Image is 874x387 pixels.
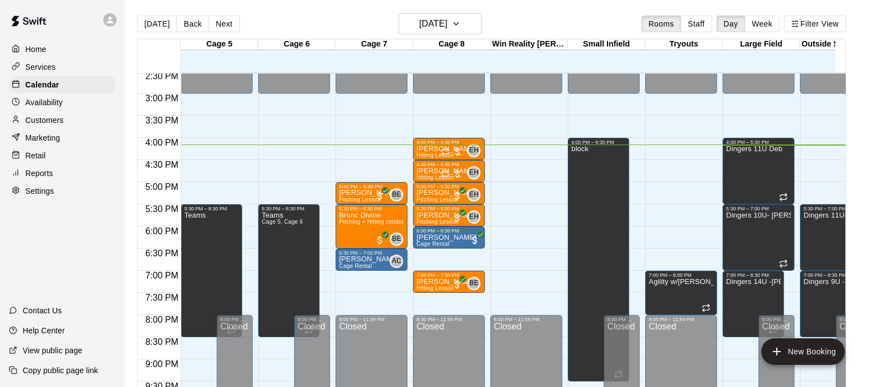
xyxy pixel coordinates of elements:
[469,211,479,223] span: EH
[184,206,239,211] div: 5:30 PM – 8:30 PM
[413,204,485,226] div: 5:30 PM – 6:00 PM: Pitching Lesson
[416,285,454,291] span: Hitting Lesson
[374,235,385,246] span: All customers have paid
[392,256,401,267] span: AC
[25,168,53,179] p: Reports
[779,193,788,202] span: Recurring event
[416,152,454,158] span: Hitting Lesson
[413,39,490,50] div: Cage 8
[137,16,177,32] button: [DATE]
[336,39,413,50] div: Cage 7
[25,97,63,108] p: Availability
[9,112,116,128] div: Customers
[681,16,712,32] button: Staff
[416,317,482,322] div: 8:00 PM – 11:59 PM
[220,317,249,322] div: 8:00 PM – 11:59 PM
[726,140,791,145] div: 4:00 PM – 5:30 PM
[452,213,463,224] span: All customers have paid
[339,197,381,203] span: Pitching Lesson
[339,184,404,189] div: 5:00 PM – 5:30 PM
[441,169,449,178] span: Recurring event
[413,271,485,293] div: 7:00 PM – 7:30 PM: Jimmy Frischknecht
[648,272,714,278] div: 7:00 PM – 8:00 PM
[702,303,710,312] span: Recurring event
[181,39,258,50] div: Cage 5
[9,76,116,93] div: Calendar
[416,206,482,211] div: 5:30 PM – 6:00 PM
[23,325,65,336] p: Help Center
[416,197,458,203] span: Pitching Lesson
[390,255,403,268] div: Austin Click
[467,210,480,224] div: Eric Harrington
[416,228,482,234] div: 6:00 PM – 6:30 PM
[143,182,181,192] span: 5:00 PM
[571,140,626,145] div: 4:00 PM – 9:30 PM
[339,206,404,211] div: 5:30 PM – 6:30 PM
[413,226,485,249] div: 6:00 PM – 6:30 PM: Gordon White
[261,206,316,211] div: 5:30 PM – 8:30 PM
[176,16,209,32] button: Back
[645,271,717,315] div: 7:00 PM – 8:00 PM: Agility w/Deb Cortez
[394,188,403,202] span: Brian Elkins
[399,13,482,34] button: [DATE]
[467,277,480,290] div: Brian Elkins
[9,165,116,182] a: Reports
[469,167,479,178] span: EH
[9,41,116,58] a: Home
[761,338,845,365] button: add
[143,94,181,103] span: 3:00 PM
[23,365,98,376] p: Copy public page link
[143,293,181,302] span: 7:30 PM
[392,234,401,245] span: BE
[452,279,463,290] span: All customers have paid
[784,16,846,32] button: Filter View
[568,138,629,381] div: 4:00 PM – 9:30 PM: block
[416,184,482,189] div: 5:00 PM – 5:30 PM
[469,145,479,156] span: EH
[9,59,116,75] a: Services
[9,130,116,146] a: Marketing
[9,183,116,199] a: Settings
[339,219,403,225] span: Pitching + Hitting combo
[452,190,463,202] span: All customers have paid
[261,219,303,225] span: Cage 5, Cage 6
[469,189,479,200] span: EH
[800,204,872,271] div: 5:30 PM – 7:00 PM: Dingers 11U- Greg
[25,132,60,143] p: Marketing
[416,272,482,278] div: 7:00 PM – 7:30 PM
[472,210,480,224] span: Eric Harrington
[472,277,480,290] span: Brian Elkins
[390,233,403,246] div: Brian Elkins
[25,44,46,55] p: Home
[469,235,480,246] span: All customers have paid
[469,278,479,289] span: BE
[23,345,82,356] p: View public page
[143,116,181,125] span: 3:30 PM
[472,166,480,179] span: Eric Harrington
[723,39,800,50] div: Large Field
[413,160,485,182] div: 4:30 PM – 5:00 PM: Hitting Lesson
[143,315,181,324] span: 8:00 PM
[716,16,745,32] button: Day
[472,188,480,202] span: Eric Harrington
[9,147,116,164] a: Retail
[23,305,62,316] p: Contact Us
[467,144,480,157] div: Eric Harrington
[803,206,868,211] div: 5:30 PM – 7:00 PM
[803,272,858,278] div: 7:00 PM – 8:30 PM
[416,241,449,247] span: Cage Rental
[143,160,181,169] span: 4:30 PM
[467,166,480,179] div: Eric Harrington
[143,71,181,81] span: 2:30 PM
[779,259,788,268] span: Recurring event
[441,147,449,156] span: Recurring event
[745,16,779,32] button: Week
[143,226,181,236] span: 6:00 PM
[143,359,181,369] span: 9:00 PM
[394,255,403,268] span: Austin Click
[143,204,181,214] span: 5:30 PM
[648,317,714,322] div: 8:00 PM – 11:59 PM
